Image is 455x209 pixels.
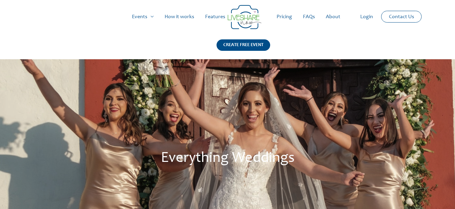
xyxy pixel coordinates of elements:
[161,151,294,166] span: Everything Weddings
[271,6,297,28] a: Pricing
[126,6,159,28] a: Events
[159,6,200,28] a: How it works
[297,6,320,28] a: FAQs
[217,39,270,59] a: CREATE FREE EVENT
[355,6,378,28] a: Login
[383,11,420,22] a: Contact Us
[200,6,231,28] a: Features
[228,5,261,29] img: Group 14 | Live Photo Slideshow for Events | Create Free Events Album for Any Occasion
[320,6,346,28] a: About
[12,6,443,28] nav: Site Navigation
[217,39,270,51] div: CREATE FREE EVENT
